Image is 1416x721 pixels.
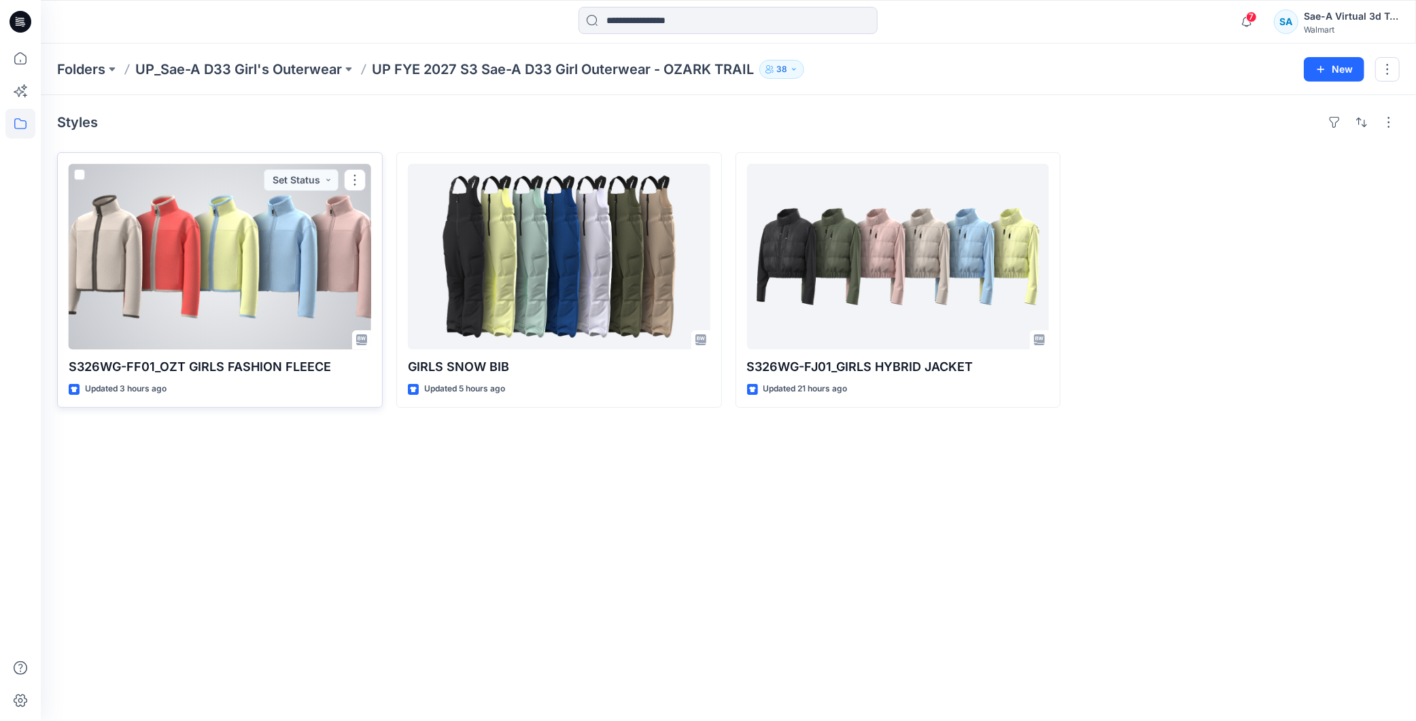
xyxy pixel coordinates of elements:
[57,114,98,130] h4: Styles
[69,164,371,349] a: S326WG-FF01_OZT GIRLS FASHION FLEECE
[1304,57,1364,82] button: New
[424,382,505,396] p: Updated 5 hours ago
[85,382,167,396] p: Updated 3 hours ago
[776,62,787,77] p: 38
[135,60,342,79] a: UP_Sae-A D33 Girl's Outerwear
[747,357,1050,376] p: S326WG-FJ01_GIRLS HYBRID JACKET
[1246,12,1257,22] span: 7
[69,357,371,376] p: S326WG-FF01_OZT GIRLS FASHION FLEECE
[372,60,754,79] p: UP FYE 2027 S3 Sae-A D33 Girl Outerwear - OZARK TRAIL
[763,382,848,396] p: Updated 21 hours ago
[1304,24,1399,35] div: Walmart
[57,60,105,79] a: Folders
[408,164,710,349] a: GIRLS SNOW BIB
[1304,8,1399,24] div: Sae-A Virtual 3d Team
[759,60,804,79] button: 38
[408,357,710,376] p: GIRLS SNOW BIB
[1274,10,1298,34] div: SA
[747,164,1050,349] a: S326WG-FJ01_GIRLS HYBRID JACKET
